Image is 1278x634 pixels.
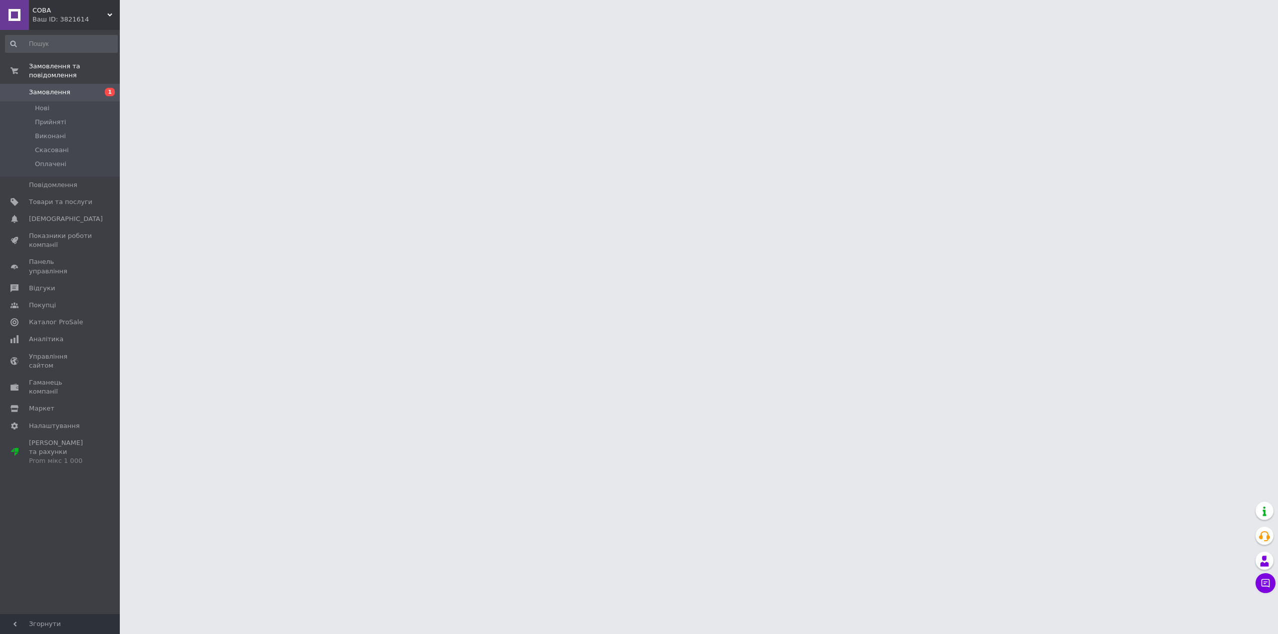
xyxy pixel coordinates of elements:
[35,160,66,169] span: Оплачені
[32,6,107,15] span: СОВА
[29,257,92,275] span: Панель управління
[29,335,63,344] span: Аналітика
[35,132,66,141] span: Виконані
[35,118,66,127] span: Прийняті
[29,456,92,465] div: Prom мікс 1 000
[29,352,92,370] span: Управління сайтом
[32,15,120,24] div: Ваш ID: 3821614
[29,318,83,327] span: Каталог ProSale
[29,438,92,466] span: [PERSON_NAME] та рахунки
[29,88,70,97] span: Замовлення
[29,231,92,249] span: Показники роботи компанії
[29,301,56,310] span: Покупці
[35,146,69,155] span: Скасовані
[29,62,120,80] span: Замовлення та повідомлення
[29,284,55,293] span: Відгуки
[29,198,92,207] span: Товари та послуги
[29,378,92,396] span: Гаманець компанії
[35,104,49,113] span: Нові
[29,181,77,190] span: Повідомлення
[1256,573,1276,593] button: Чат з покупцем
[29,214,103,223] span: [DEMOGRAPHIC_DATA]
[105,88,115,96] span: 1
[5,35,118,53] input: Пошук
[29,404,54,413] span: Маркет
[29,422,80,430] span: Налаштування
